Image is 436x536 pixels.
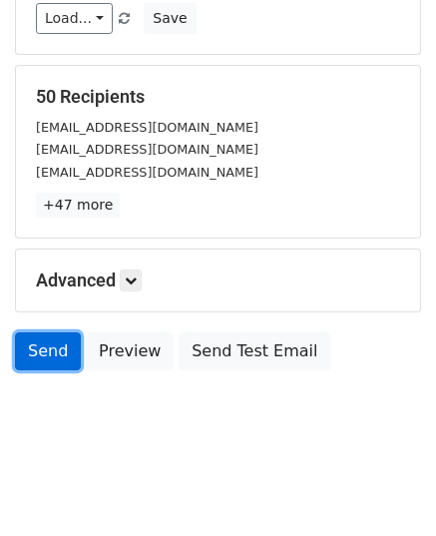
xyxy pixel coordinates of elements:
[36,86,400,108] h5: 50 Recipients
[36,120,258,135] small: [EMAIL_ADDRESS][DOMAIN_NAME]
[36,142,258,157] small: [EMAIL_ADDRESS][DOMAIN_NAME]
[36,269,400,291] h5: Advanced
[36,165,258,180] small: [EMAIL_ADDRESS][DOMAIN_NAME]
[144,3,196,34] button: Save
[36,3,113,34] a: Load...
[36,193,120,218] a: +47 more
[336,440,436,536] iframe: Chat Widget
[86,332,174,370] a: Preview
[179,332,330,370] a: Send Test Email
[15,332,81,370] a: Send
